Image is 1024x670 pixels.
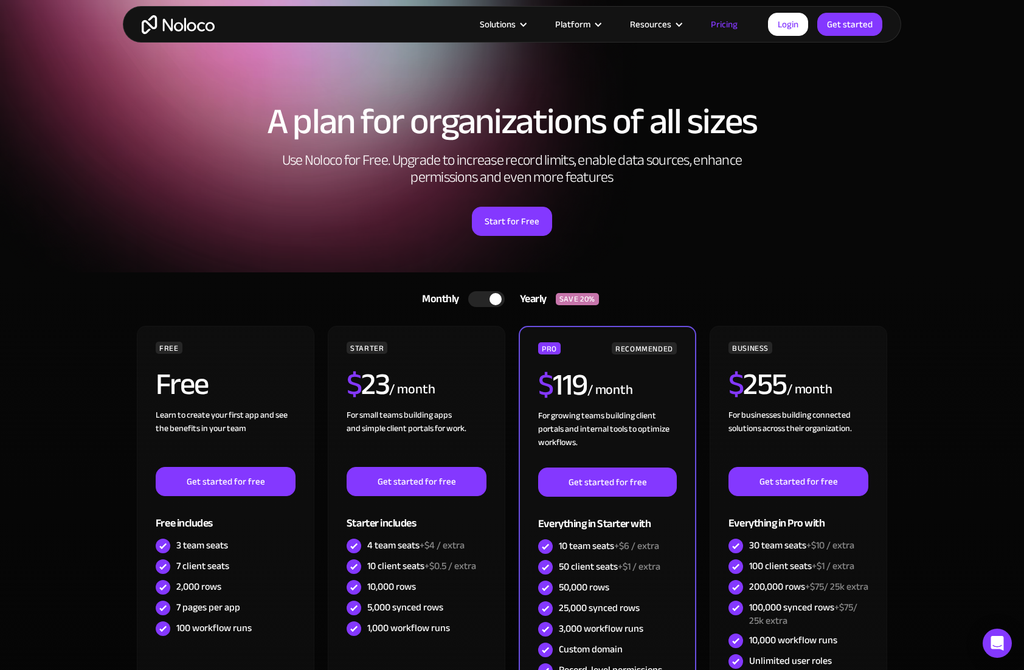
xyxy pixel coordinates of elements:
h2: 255 [728,369,787,399]
span: +$0.5 / extra [424,557,476,575]
div: 7 pages per app [176,601,240,614]
a: Pricing [696,16,753,32]
span: +$6 / extra [614,537,659,555]
div: 3 team seats [176,539,228,552]
div: 1,000 workflow runs [367,621,450,635]
div: Open Intercom Messenger [983,629,1012,658]
div: For businesses building connected solutions across their organization. ‍ [728,409,868,467]
span: +$1 / extra [618,558,660,576]
div: Everything in Starter with [538,497,677,536]
h2: Use Noloco for Free. Upgrade to increase record limits, enable data sources, enhance permissions ... [269,152,755,186]
div: 10,000 workflow runs [749,634,837,647]
a: Login [768,13,808,36]
div: 10 team seats [559,539,659,553]
div: 200,000 rows [749,580,868,593]
div: / month [787,380,832,399]
div: Solutions [465,16,540,32]
div: Unlimited user roles [749,654,832,668]
div: 100 client seats [749,559,854,573]
div: 7 client seats [176,559,229,573]
div: / month [587,381,633,400]
div: Platform [555,16,590,32]
div: Everything in Pro with [728,496,868,536]
span: +$1 / extra [812,557,854,575]
div: Resources [630,16,671,32]
div: Starter includes [347,496,486,536]
a: Get started for free [728,467,868,496]
a: Get started for free [156,467,296,496]
span: +$10 / extra [806,536,854,554]
div: 100,000 synced rows [749,601,868,627]
div: 10 client seats [367,559,476,573]
div: 3,000 workflow runs [559,622,643,635]
div: / month [389,380,435,399]
div: 50 client seats [559,560,660,573]
div: For small teams building apps and simple client portals for work. ‍ [347,409,486,467]
span: +$75/ 25k extra [805,578,868,596]
div: Monthly [407,290,468,308]
span: $ [538,356,553,413]
div: FREE [156,342,182,354]
div: For growing teams building client portals and internal tools to optimize workflows. [538,409,677,468]
div: Custom domain [559,643,623,656]
a: Get started for free [347,467,486,496]
span: $ [728,356,744,413]
div: SAVE 20% [556,293,599,305]
h1: A plan for organizations of all sizes [135,103,889,140]
span: +$75/ 25k extra [749,598,857,630]
div: BUSINESS [728,342,772,354]
a: Get started for free [538,468,677,497]
div: Yearly [505,290,556,308]
h2: Free [156,369,209,399]
div: STARTER [347,342,387,354]
div: Learn to create your first app and see the benefits in your team ‍ [156,409,296,467]
div: 100 workflow runs [176,621,252,635]
div: RECOMMENDED [612,342,677,354]
div: Free includes [156,496,296,536]
div: 25,000 synced rows [559,601,640,615]
div: 4 team seats [367,539,465,552]
div: 2,000 rows [176,580,221,593]
a: home [142,15,215,34]
div: PRO [538,342,561,354]
a: Get started [817,13,882,36]
div: Solutions [480,16,516,32]
div: Resources [615,16,696,32]
div: 50,000 rows [559,581,609,594]
div: 30 team seats [749,539,854,552]
div: Platform [540,16,615,32]
a: Start for Free [472,207,552,236]
span: +$4 / extra [420,536,465,554]
h2: 119 [538,370,587,400]
h2: 23 [347,369,390,399]
div: 5,000 synced rows [367,601,443,614]
div: 10,000 rows [367,580,416,593]
span: $ [347,356,362,413]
